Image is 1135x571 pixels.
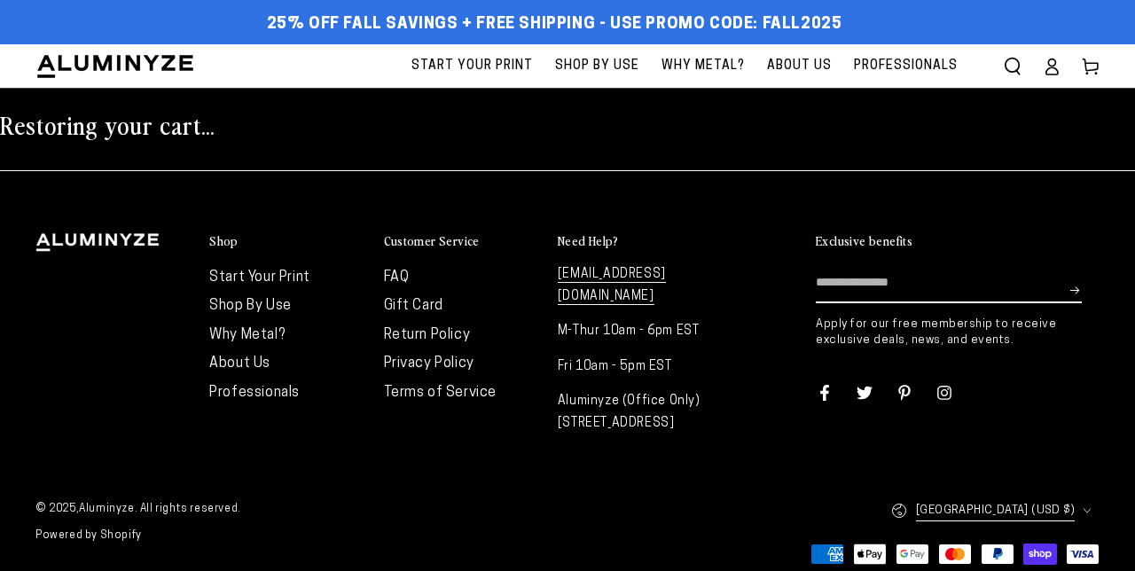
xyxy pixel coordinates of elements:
[209,270,310,285] a: Start Your Print
[555,55,639,77] span: Shop By Use
[267,15,842,35] span: 25% off FALL Savings + Free Shipping - Use Promo Code: FALL2025
[758,44,841,88] a: About Us
[209,328,285,342] a: Why Metal?
[1070,263,1082,317] button: Subscribe
[384,270,410,285] a: FAQ
[209,233,239,249] h2: Shop
[558,268,666,305] a: [EMAIL_ADDRESS][DOMAIN_NAME]
[384,328,471,342] a: Return Policy
[35,530,142,541] a: Powered by Shopify
[384,356,474,371] a: Privacy Policy
[661,55,745,77] span: Why Metal?
[546,44,648,88] a: Shop By Use
[558,390,714,434] p: Aluminyze (Office Only) [STREET_ADDRESS]
[916,500,1075,520] span: [GEOGRAPHIC_DATA] (USD $)
[384,233,480,249] h2: Customer Service
[384,386,497,400] a: Terms of Service
[384,299,443,313] a: Gift Card
[558,320,714,342] p: M-Thur 10am - 6pm EST
[209,299,292,313] a: Shop By Use
[854,55,958,77] span: Professionals
[845,44,967,88] a: Professionals
[411,55,533,77] span: Start Your Print
[209,233,365,250] summary: Shop
[558,356,714,378] p: Fri 10am - 5pm EST
[35,497,567,523] small: © 2025, . All rights reserved.
[79,504,134,514] a: Aluminyze
[767,55,832,77] span: About Us
[403,44,542,88] a: Start Your Print
[653,44,754,88] a: Why Metal?
[816,317,1100,348] p: Apply for our free membership to receive exclusive deals, news, and events.
[209,356,270,371] a: About Us
[558,233,714,250] summary: Need Help?
[384,233,540,250] summary: Customer Service
[35,53,195,80] img: Aluminyze
[558,233,619,249] h2: Need Help?
[816,233,912,249] h2: Exclusive benefits
[993,47,1032,86] summary: Search our site
[816,233,1100,250] summary: Exclusive benefits
[209,386,300,400] a: Professionals
[891,491,1100,529] button: [GEOGRAPHIC_DATA] (USD $)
